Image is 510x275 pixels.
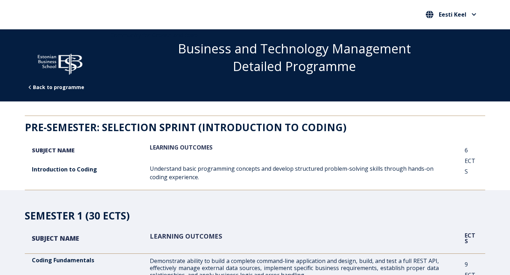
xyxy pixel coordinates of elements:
nav: Vali oma keel [424,9,478,21]
p: Understand basic programming concepts and develop structured problem-solving skills through hands... [150,164,439,181]
strong: SUBJECT NAME [32,146,75,154]
span: Introduction to Coding [32,165,97,173]
span: LEARNING OUTCOMES [150,144,212,151]
a: Back to programme [33,84,84,90]
span: Eesti Keel [439,12,466,17]
span: Coding Fundamentals [32,256,94,264]
strong: SUBJECT NAME [32,234,79,242]
span: 6 ECTS [465,146,475,175]
span: LEARNING OUTCOMES [150,232,222,240]
h2: PRE-SEMESTER: SELECTION SPRINT (INTRODUCTION TO CODING) [25,120,485,135]
span: Community for Growth and Resp [110,31,198,39]
h2: SEMESTER 1 (30 ECTS) [25,208,485,223]
span: ECTS [465,232,475,245]
span: Business and Technology Management Detailed Programme [178,40,411,75]
img: ebs_logo2016_white [32,48,88,77]
button: Eesti Keel [424,9,478,20]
